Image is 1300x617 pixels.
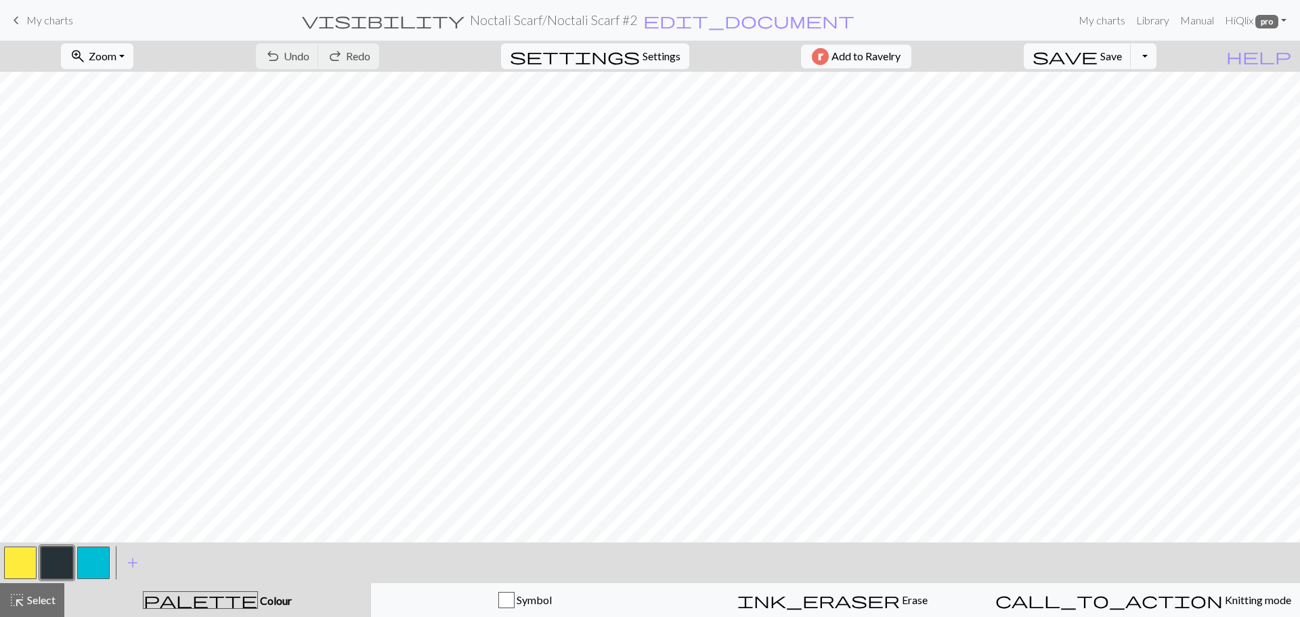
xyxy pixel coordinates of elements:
button: SettingsSettings [501,43,689,69]
span: My charts [26,14,73,26]
button: Save [1024,43,1131,69]
button: Symbol [371,583,679,617]
button: Erase [678,583,987,617]
span: settings [510,47,640,66]
a: HiQlix pro [1219,7,1292,34]
span: Select [25,593,56,606]
h2: Noctali Scarf / Noctali Scarf #2 [470,12,637,28]
span: Knitting mode [1223,593,1291,606]
span: ink_eraser [737,591,900,610]
span: help [1226,47,1291,66]
button: Add to Ravelry [801,45,911,68]
span: highlight_alt [9,591,25,610]
span: Settings [643,48,680,64]
img: Ravelry [812,48,829,65]
span: palette [144,591,257,610]
span: zoom_in [70,47,86,66]
span: keyboard_arrow_left [8,11,24,30]
a: Manual [1175,7,1219,34]
button: Knitting mode [987,583,1300,617]
a: Library [1131,7,1175,34]
span: Colour [258,594,292,607]
span: edit_document [643,11,854,30]
span: add [125,553,141,572]
span: Erase [900,593,928,606]
span: Save [1100,49,1122,62]
button: Zoom [61,43,133,69]
a: My charts [8,9,73,32]
span: Symbol [515,593,552,606]
a: My charts [1073,7,1131,34]
button: Colour [64,583,371,617]
span: call_to_action [995,591,1223,610]
i: Settings [510,48,640,64]
span: Add to Ravelry [831,48,901,65]
span: visibility [302,11,464,30]
span: Zoom [89,49,116,62]
span: pro [1255,15,1278,28]
span: save [1033,47,1098,66]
